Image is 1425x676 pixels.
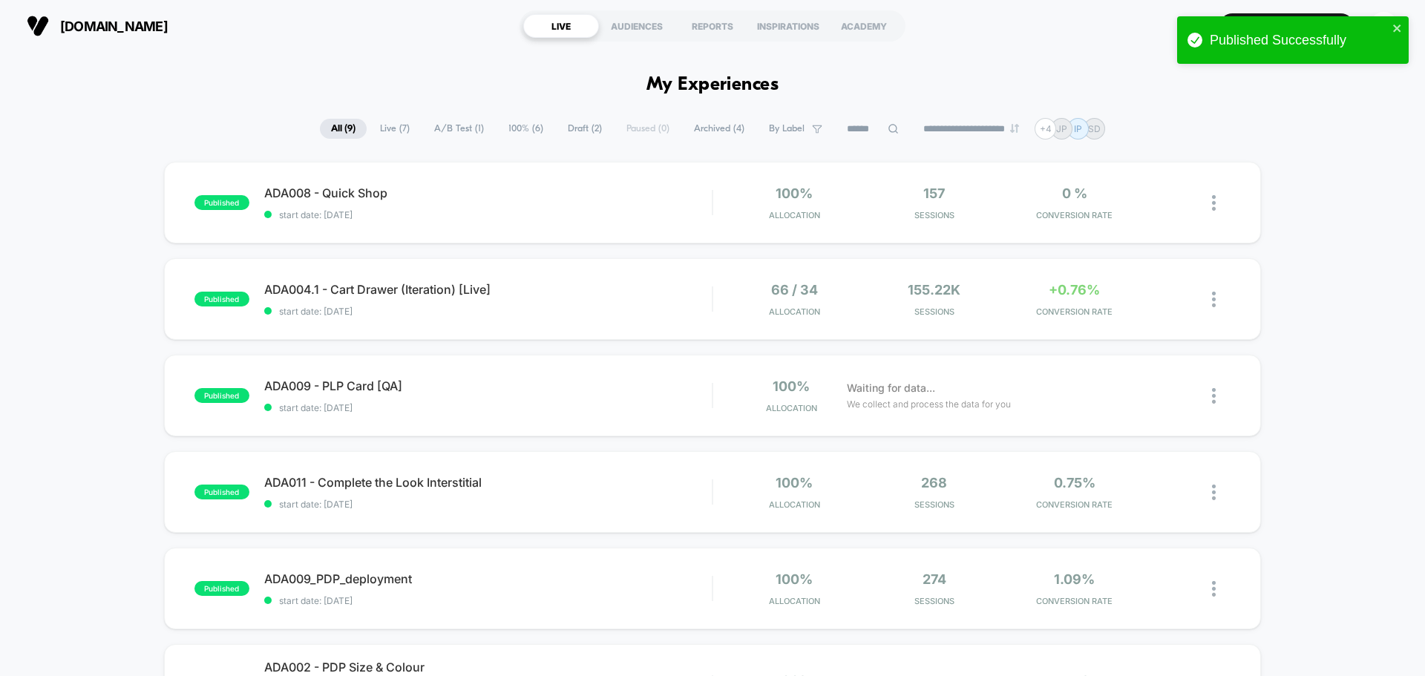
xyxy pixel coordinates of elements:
[1212,388,1216,404] img: close
[1088,123,1101,134] p: SD
[557,119,613,139] span: Draft ( 2 )
[1008,499,1141,510] span: CONVERSION RATE
[27,15,49,37] img: Visually logo
[769,499,820,510] span: Allocation
[264,571,712,586] span: ADA009_PDP_deployment
[1210,33,1388,48] div: Published Successfully
[769,123,805,134] span: By Label
[868,306,1001,317] span: Sessions
[264,209,712,220] span: start date: [DATE]
[1049,282,1100,298] span: +0.76%
[769,306,820,317] span: Allocation
[1365,11,1403,42] button: CD
[847,380,935,396] span: Waiting for data...
[750,14,826,38] div: INSPIRATIONS
[868,596,1001,606] span: Sessions
[1392,22,1403,36] button: close
[773,378,810,394] span: 100%
[320,119,367,139] span: All ( 9 )
[264,282,712,297] span: ADA004.1 - Cart Drawer (Iteration) [Live]
[264,499,712,510] span: start date: [DATE]
[264,660,712,675] span: ADA002 - PDP Size & Colour
[264,595,712,606] span: start date: [DATE]
[264,475,712,490] span: ADA011 - Complete the Look Interstitial
[264,378,712,393] span: ADA009 - PLP Card [QA]
[599,14,675,38] div: AUDIENCES
[776,186,813,201] span: 100%
[1054,571,1095,587] span: 1.09%
[1008,306,1141,317] span: CONVERSION RATE
[776,571,813,587] span: 100%
[264,402,712,413] span: start date: [DATE]
[194,485,249,499] span: published
[868,499,1001,510] span: Sessions
[921,475,947,490] span: 268
[1054,475,1095,490] span: 0.75%
[423,119,495,139] span: A/B Test ( 1 )
[1212,485,1216,500] img: close
[1056,123,1067,134] p: JP
[194,388,249,403] span: published
[264,306,712,317] span: start date: [DATE]
[369,119,421,139] span: Live ( 7 )
[923,186,945,201] span: 157
[194,195,249,210] span: published
[1369,12,1398,41] div: CD
[523,14,599,38] div: LIVE
[1010,124,1019,133] img: end
[675,14,750,38] div: REPORTS
[1035,118,1056,140] div: + 4
[646,74,779,96] h1: My Experiences
[1074,123,1082,134] p: IP
[847,397,1011,411] span: We collect and process the data for you
[194,292,249,306] span: published
[22,14,172,38] button: [DOMAIN_NAME]
[826,14,902,38] div: ACADEMY
[766,403,817,413] span: Allocation
[60,19,168,34] span: [DOMAIN_NAME]
[1212,581,1216,597] img: close
[264,186,712,200] span: ADA008 - Quick Shop
[771,282,818,298] span: 66 / 34
[1008,596,1141,606] span: CONVERSION RATE
[776,475,813,490] span: 100%
[497,119,554,139] span: 100% ( 6 )
[194,581,249,596] span: published
[868,210,1001,220] span: Sessions
[1212,195,1216,211] img: close
[1008,210,1141,220] span: CONVERSION RATE
[1212,292,1216,307] img: close
[1062,186,1087,201] span: 0 %
[908,282,960,298] span: 155.22k
[923,571,946,587] span: 274
[769,596,820,606] span: Allocation
[769,210,820,220] span: Allocation
[683,119,756,139] span: Archived ( 4 )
